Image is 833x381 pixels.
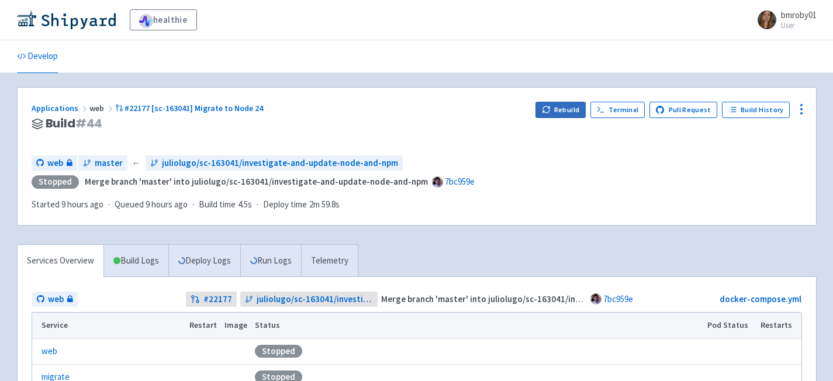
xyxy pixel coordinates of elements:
[104,245,168,277] a: Build Logs
[61,199,103,210] time: 9 hours ago
[301,245,358,277] a: Telemetry
[445,176,475,187] a: 7bc959e
[89,103,115,113] span: web
[381,293,724,304] strong: Merge branch 'master' into juliolugo/sc-163041/investigate-and-update-node-and-npm
[47,157,63,170] span: web
[649,102,718,118] a: Pull Request
[257,293,373,306] span: juliolugo/sc-163041/investigate-and-update-node-and-npm
[240,245,301,277] a: Run Logs
[199,198,236,212] span: Build time
[17,11,116,29] img: Shipyard logo
[42,345,57,358] a: web
[32,313,186,338] th: Service
[146,155,403,171] a: juliolugo/sc-163041/investigate-and-update-node-and-npm
[32,155,77,171] a: web
[781,9,817,20] span: bmroby01
[95,157,123,170] span: master
[146,199,188,210] time: 9 hours ago
[168,245,240,277] a: Deploy Logs
[238,198,252,212] span: 4.5s
[78,155,127,171] a: master
[75,115,103,131] span: # 44
[751,11,817,29] a: bmroby01 User
[220,313,251,338] th: Image
[255,345,302,358] div: Stopped
[162,157,398,170] span: juliolugo/sc-163041/investigate-and-update-node-and-npm
[603,293,633,304] a: 7bc959e
[46,117,103,130] span: Build
[203,293,232,306] strong: # 22177
[590,102,645,118] a: Terminal
[309,198,340,212] span: 2m 59.8s
[781,22,817,29] small: User
[48,293,64,306] span: web
[32,199,103,210] span: Started
[535,102,586,118] button: Rebuild
[251,313,703,338] th: Status
[186,313,221,338] th: Restart
[115,199,188,210] span: Queued
[186,292,237,307] a: #22177
[720,293,801,304] a: docker-compose.yml
[132,157,141,170] span: ←
[32,292,78,307] a: web
[703,313,756,338] th: Pod Status
[32,198,347,212] div: · · ·
[115,103,265,113] a: #22177 [sc-163041] Migrate to Node 24
[32,103,89,113] a: Applications
[240,292,378,307] a: juliolugo/sc-163041/investigate-and-update-node-and-npm
[85,176,428,187] strong: Merge branch 'master' into juliolugo/sc-163041/investigate-and-update-node-and-npm
[17,40,58,73] a: Develop
[18,245,103,277] a: Services Overview
[722,102,790,118] a: Build History
[263,198,307,212] span: Deploy time
[130,9,197,30] a: healthie
[756,313,801,338] th: Restarts
[32,175,79,189] div: Stopped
